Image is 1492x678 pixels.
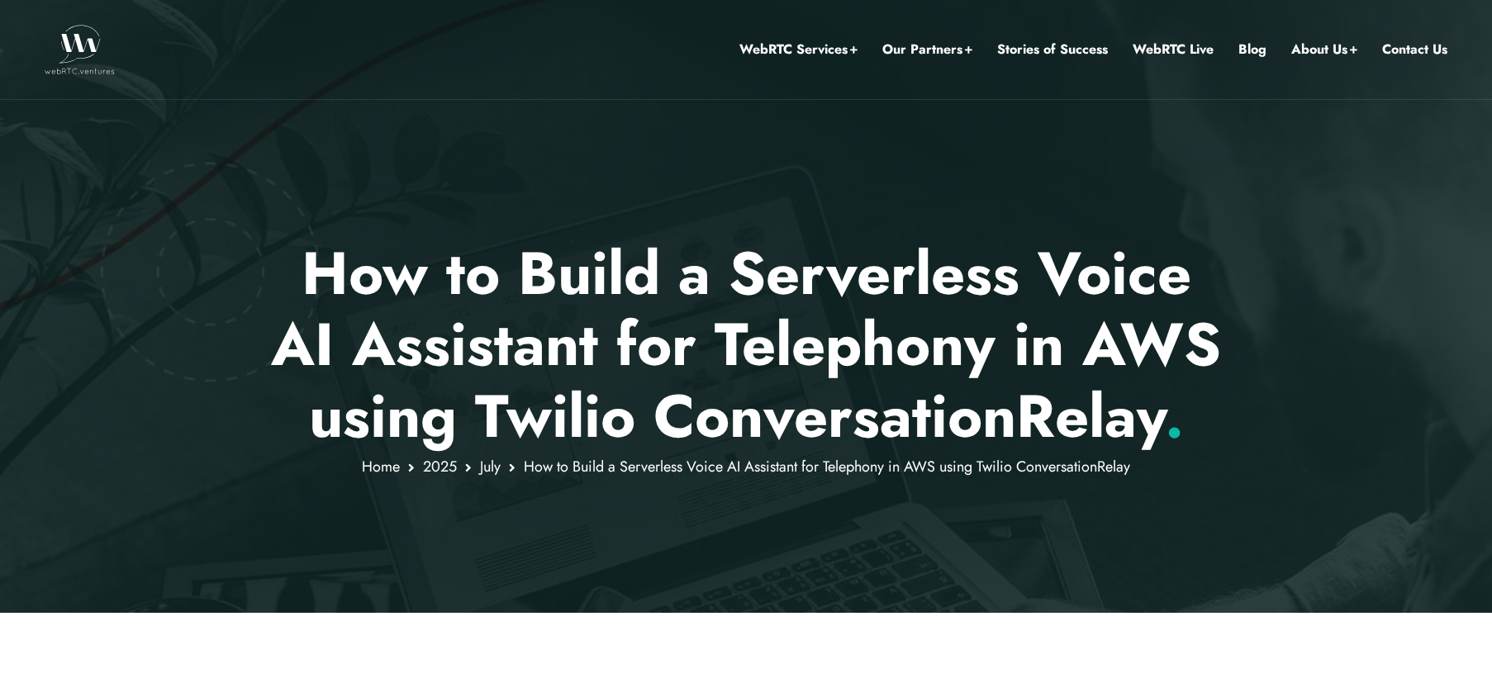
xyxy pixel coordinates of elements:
[1238,39,1266,60] a: Blog
[1382,39,1447,60] a: Contact Us
[1291,39,1357,60] a: About Us
[739,39,858,60] a: WebRTC Services
[45,25,115,74] img: WebRTC.ventures
[1133,39,1214,60] a: WebRTC Live
[882,39,972,60] a: Our Partners
[362,456,400,477] a: Home
[1165,373,1184,459] span: .
[524,456,1130,477] span: How to Build a Serverless Voice AI Assistant for Telephony in AWS using Twilio ConversationRelay
[997,39,1108,60] a: Stories of Success
[480,456,501,477] a: July
[263,238,1230,452] p: How to Build a Serverless Voice AI Assistant for Telephony in AWS using Twilio ConversationRelay
[423,456,457,477] a: 2025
